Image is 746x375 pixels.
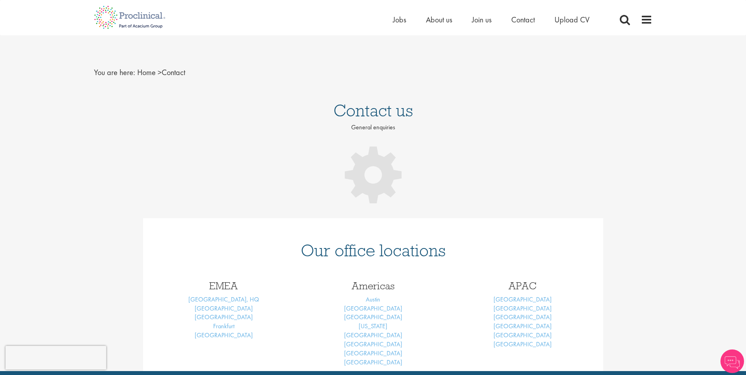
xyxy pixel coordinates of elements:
a: [GEOGRAPHIC_DATA] [494,322,552,330]
a: [GEOGRAPHIC_DATA] [195,304,253,312]
a: [GEOGRAPHIC_DATA] [344,331,402,339]
img: Chatbot [720,349,744,373]
h1: Our office locations [155,242,591,259]
iframe: reCAPTCHA [6,346,106,369]
a: [US_STATE] [359,322,387,330]
a: Frankfurt [213,322,234,330]
h3: APAC [454,281,591,291]
a: [GEOGRAPHIC_DATA] [344,349,402,357]
a: [GEOGRAPHIC_DATA] [344,313,402,321]
a: [GEOGRAPHIC_DATA] [494,340,552,348]
a: [GEOGRAPHIC_DATA] [195,313,253,321]
a: Austin [366,295,380,303]
span: Contact [137,67,185,77]
a: Jobs [393,15,406,25]
a: Upload CV [554,15,589,25]
span: You are here: [94,67,135,77]
a: [GEOGRAPHIC_DATA] [494,313,552,321]
a: [GEOGRAPHIC_DATA] [344,340,402,348]
a: Contact [511,15,535,25]
a: [GEOGRAPHIC_DATA] [195,331,253,339]
a: [GEOGRAPHIC_DATA] [494,295,552,303]
a: [GEOGRAPHIC_DATA] [344,358,402,366]
a: Join us [472,15,492,25]
a: breadcrumb link to Home [137,67,156,77]
h3: EMEA [155,281,293,291]
a: [GEOGRAPHIC_DATA] [494,304,552,312]
h3: Americas [304,281,442,291]
a: [GEOGRAPHIC_DATA], HQ [188,295,259,303]
span: > [158,67,162,77]
a: [GEOGRAPHIC_DATA] [344,304,402,312]
a: About us [426,15,452,25]
a: [GEOGRAPHIC_DATA] [494,331,552,339]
